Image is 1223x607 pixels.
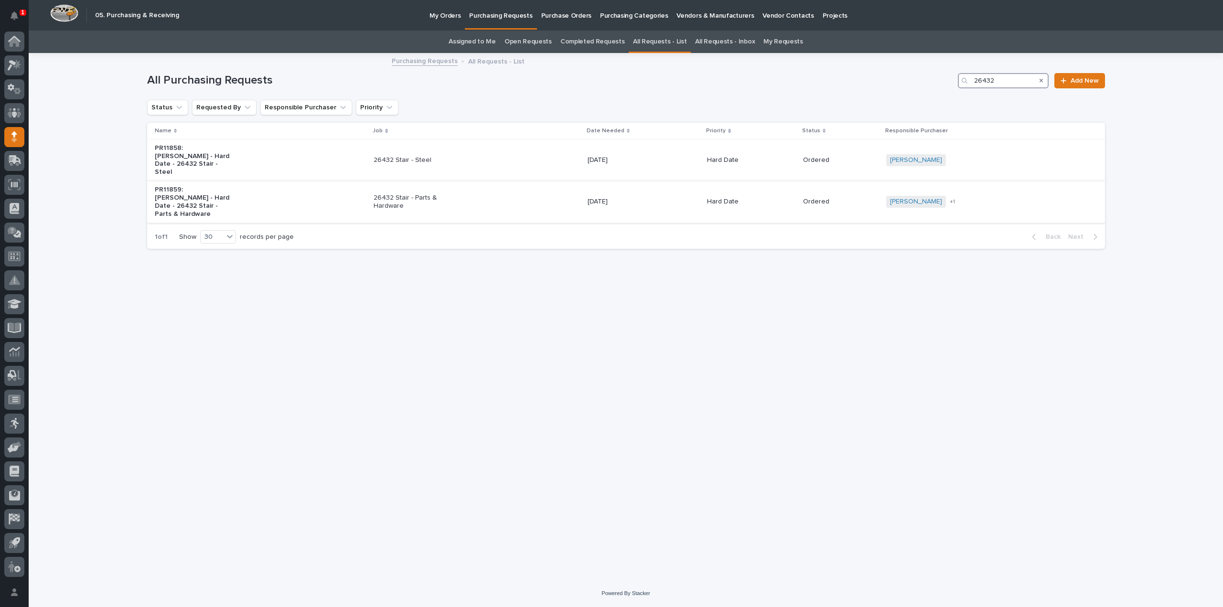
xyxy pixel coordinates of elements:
p: records per page [240,233,294,241]
p: 26432 Stair - Parts & Hardware [374,194,453,210]
a: [PERSON_NAME] [890,198,942,206]
p: Show [179,233,196,241]
a: All Requests - List [633,31,687,53]
h1: All Purchasing Requests [147,74,955,87]
a: All Requests - Inbox [695,31,755,53]
button: Responsible Purchaser [260,100,352,115]
button: Priority [356,100,398,115]
p: Status [802,126,820,136]
button: Status [147,100,188,115]
p: Name [155,126,172,136]
button: Notifications [4,6,24,26]
button: Requested By [192,100,257,115]
p: [DATE] [588,156,667,164]
a: Add New [1054,73,1105,88]
p: 26432 Stair - Steel [374,156,453,164]
button: Back [1024,233,1064,241]
button: Next [1064,233,1105,241]
p: Hard Date [707,198,787,206]
p: All Requests - List [468,55,525,66]
p: Date Needed [587,126,624,136]
p: PR11859: [PERSON_NAME] - Hard Date - 26432 Stair - Parts & Hardware [155,186,235,218]
p: Ordered [803,198,879,206]
h2: 05. Purchasing & Receiving [95,11,179,20]
p: 1 of 1 [147,225,175,249]
span: Next [1068,233,1089,241]
a: Completed Requests [560,31,624,53]
div: 30 [201,232,224,242]
p: Priority [706,126,726,136]
p: Ordered [803,156,879,164]
p: Job [373,126,383,136]
div: Notifications1 [12,11,24,27]
p: Hard Date [707,156,787,164]
span: Add New [1071,77,1099,84]
p: [DATE] [588,198,667,206]
span: + 1 [950,199,955,205]
a: Open Requests [504,31,552,53]
img: Workspace Logo [50,4,78,22]
tr: PR11859: [PERSON_NAME] - Hard Date - 26432 Stair - Parts & Hardware26432 Stair - Parts & Hardware... [147,181,1105,223]
p: PR11858: [PERSON_NAME] - Hard Date - 26432 Stair - Steel [155,144,235,176]
a: Purchasing Requests [392,55,458,66]
p: Responsible Purchaser [885,126,948,136]
input: Search [958,73,1049,88]
a: Powered By Stacker [601,590,650,596]
a: Assigned to Me [449,31,496,53]
a: [PERSON_NAME] [890,156,942,164]
tr: PR11858: [PERSON_NAME] - Hard Date - 26432 Stair - Steel26432 Stair - Steel[DATE]Hard DateOrdered... [147,139,1105,181]
a: My Requests [763,31,803,53]
span: Back [1040,233,1061,241]
p: 1 [21,9,24,16]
